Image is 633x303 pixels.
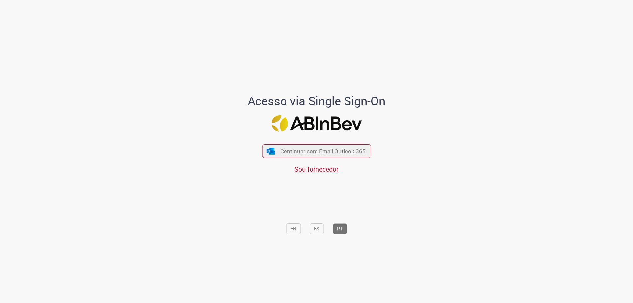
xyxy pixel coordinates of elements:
button: ícone Azure/Microsoft 360 Continuar com Email Outlook 365 [262,144,371,158]
img: Logo ABInBev [271,115,362,132]
h1: Acesso via Single Sign-On [225,94,408,107]
button: ES [310,223,324,234]
button: PT [333,223,347,234]
span: Continuar com Email Outlook 365 [280,147,366,155]
img: ícone Azure/Microsoft 360 [266,148,276,155]
button: EN [286,223,301,234]
a: Sou fornecedor [294,165,339,174]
